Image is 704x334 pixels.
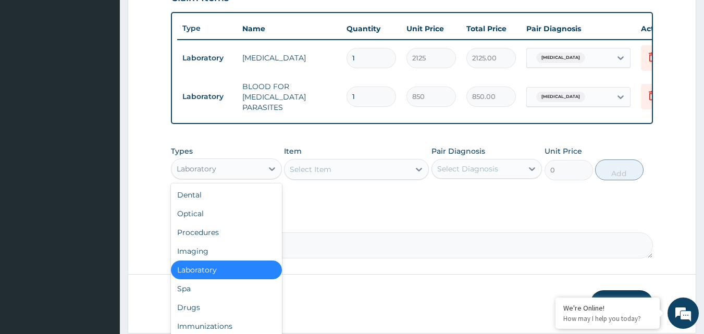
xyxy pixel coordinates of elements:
p: How may I help you today? [563,314,652,323]
th: Pair Diagnosis [521,18,636,39]
div: Chat with us now [54,58,175,72]
img: d_794563401_company_1708531726252_794563401 [19,52,42,78]
div: Laboratory [171,261,282,279]
th: Unit Price [401,18,461,39]
div: Select Item [290,164,331,175]
label: Comment [171,218,653,227]
div: Dental [171,185,282,204]
th: Name [237,18,341,39]
div: Minimize live chat window [171,5,196,30]
td: [MEDICAL_DATA] [237,47,341,68]
label: Item [284,146,302,156]
th: Actions [636,18,688,39]
div: Optical [171,204,282,223]
div: Drugs [171,298,282,317]
span: We're online! [60,101,144,206]
th: Quantity [341,18,401,39]
label: Pair Diagnosis [431,146,485,156]
th: Total Price [461,18,521,39]
button: Submit [590,290,653,317]
div: Spa [171,279,282,298]
div: Laboratory [177,164,216,174]
button: Add [595,159,644,180]
td: Laboratory [177,48,237,68]
div: Select Diagnosis [437,164,498,174]
div: Procedures [171,223,282,242]
label: Types [171,147,193,156]
span: [MEDICAL_DATA] [536,92,585,102]
span: [MEDICAL_DATA] [536,53,585,63]
div: We're Online! [563,303,652,313]
th: Type [177,19,237,38]
label: Unit Price [545,146,582,156]
td: Laboratory [177,87,237,106]
textarea: Type your message and hit 'Enter' [5,223,199,259]
td: BLOOD FOR [MEDICAL_DATA] PARASITES [237,76,341,118]
div: Imaging [171,242,282,261]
